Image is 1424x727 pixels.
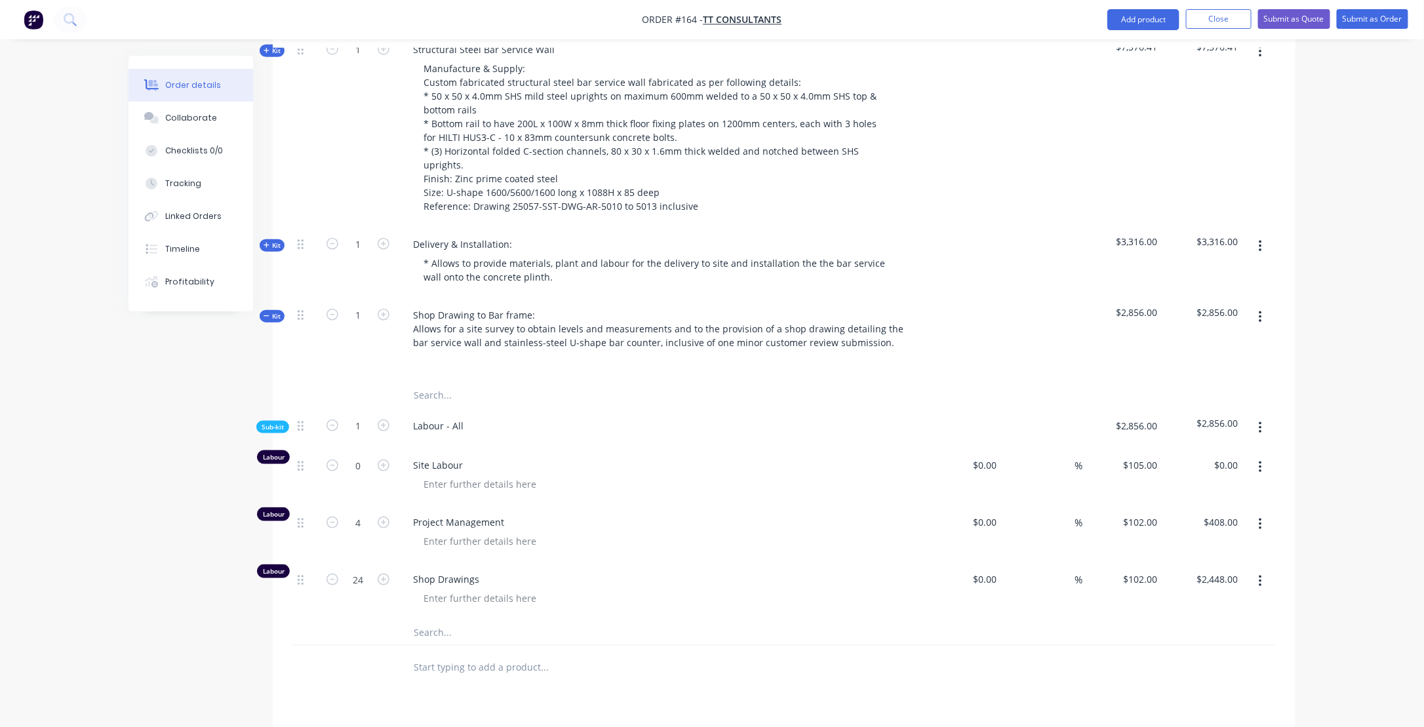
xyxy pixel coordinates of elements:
[413,254,896,286] div: * Allows to provide materials, plant and labour for the delivery to site and installation the the...
[129,134,253,167] button: Checklists 0/0
[165,112,217,124] div: Collaborate
[129,69,253,102] button: Order details
[165,276,214,288] div: Profitability
[260,310,285,323] button: Kit
[260,45,285,57] button: Kit
[1088,419,1158,433] span: $2,856.00
[1168,416,1238,430] span: $2,856.00
[1168,235,1238,248] span: $3,316.00
[413,458,917,472] span: Site Labour
[413,572,917,586] span: Shop Drawings
[257,507,290,521] div: Labour
[165,178,201,189] div: Tracking
[413,59,896,216] div: Manufacture & Supply: Custom fabricated structural steel bar service wall fabricated as per follo...
[403,305,917,352] div: Shop Drawing to Bar frame: Allows for a site survey to obtain levels and measurements and to the ...
[264,241,281,250] span: Kit
[403,40,565,59] div: Structural Steel Bar Service Wall
[129,200,253,233] button: Linked Orders
[1075,572,1082,587] span: %
[1337,9,1408,29] button: Submit as Order
[129,233,253,265] button: Timeline
[1075,515,1082,530] span: %
[129,265,253,298] button: Profitability
[643,14,703,26] span: Order #164 -
[260,239,285,252] button: Kit
[1186,9,1252,29] button: Close
[257,564,290,578] div: Labour
[264,311,281,321] span: Kit
[129,102,253,134] button: Collaborate
[129,167,253,200] button: Tracking
[413,619,675,645] input: Search...
[1168,305,1238,319] span: $2,856.00
[264,46,281,56] span: Kit
[1258,9,1330,29] button: Submit as Quote
[1107,9,1179,30] button: Add product
[165,243,200,255] div: Timeline
[1075,458,1082,473] span: %
[165,210,222,222] div: Linked Orders
[403,416,474,435] div: Labour - All
[413,515,917,529] span: Project Management
[1088,305,1158,319] span: $2,856.00
[165,145,223,157] div: Checklists 0/0
[413,654,675,680] input: Start typing to add a product...
[262,422,284,432] span: Sub-kit
[403,235,523,254] div: Delivery & Installation:
[413,382,675,408] input: Search...
[24,10,43,29] img: Factory
[1088,235,1158,248] span: $3,316.00
[165,79,221,91] div: Order details
[257,450,290,464] div: Labour
[703,14,782,26] a: TT Consultants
